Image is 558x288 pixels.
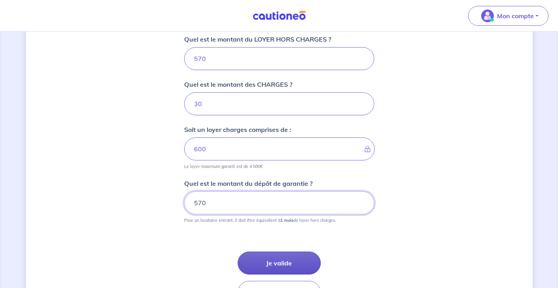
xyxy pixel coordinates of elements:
input: 750€ [184,47,374,70]
button: Je valide [238,252,321,275]
input: 80 € [184,92,374,115]
input: - € [184,137,375,160]
p: Mon compte [497,11,534,21]
strong: 1 mois [280,217,293,223]
img: illu_account_valid_menu.svg [481,10,494,22]
p: Quel est le montant du dépôt de garantie ? [184,179,312,188]
p: Quel est le montant du LOYER HORS CHARGES ? [184,34,331,44]
input: 750€ [184,191,374,214]
p: Pour un locataire entrant, il doit être équivalent à de loyer hors charges. [184,217,336,223]
p: Le loyer maximum garanti est de 4 500€ [184,164,263,169]
button: illu_account_valid_menu.svgMon compte [468,6,548,26]
img: Cautioneo [249,11,309,21]
p: Quel est le montant des CHARGES ? [184,80,292,89]
p: Soit un loyer charges comprises de : [184,125,291,134]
